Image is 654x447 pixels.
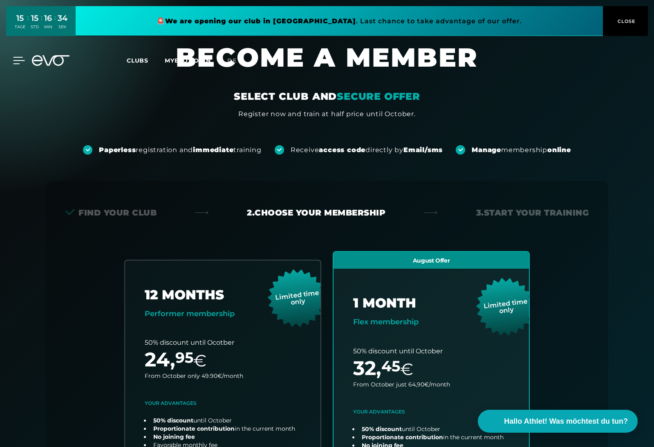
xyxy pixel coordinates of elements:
[99,146,136,154] strong: Paperless
[15,24,25,30] div: TAGE
[31,12,39,24] div: 15
[504,416,628,427] span: Hallo Athlet! Was möchtest du tun?
[472,146,501,154] strong: Manage
[247,207,385,218] div: 2. Choose your membership
[99,146,262,155] div: registration and training
[27,13,29,35] div: :
[54,13,56,35] div: :
[234,90,420,103] div: SELECT CLUB AND
[227,57,237,64] span: de
[337,90,420,102] em: SECURE OFFER
[41,13,42,35] div: :
[193,146,233,154] strong: immediate
[65,207,157,218] div: Find your club
[165,57,211,64] a: MYEVO LOGIN
[58,24,67,30] div: SEK
[603,6,648,36] button: CLOSE
[319,146,365,154] strong: access code
[127,57,148,64] span: Clubs
[238,109,416,119] div: Register now and train at half price until October.
[291,146,443,155] div: Receive directly by
[403,146,443,154] strong: Email/sms
[478,410,638,433] button: Hallo Athlet! Was möchtest du tun?
[547,146,571,154] strong: online
[15,12,25,24] div: 15
[472,146,571,155] div: membership
[127,56,165,64] a: Clubs
[44,12,52,24] div: 16
[476,207,589,218] div: 3. Start your Training
[227,56,246,65] a: de
[616,18,636,25] span: CLOSE
[44,24,52,30] div: MIN
[58,12,67,24] div: 34
[31,24,39,30] div: STD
